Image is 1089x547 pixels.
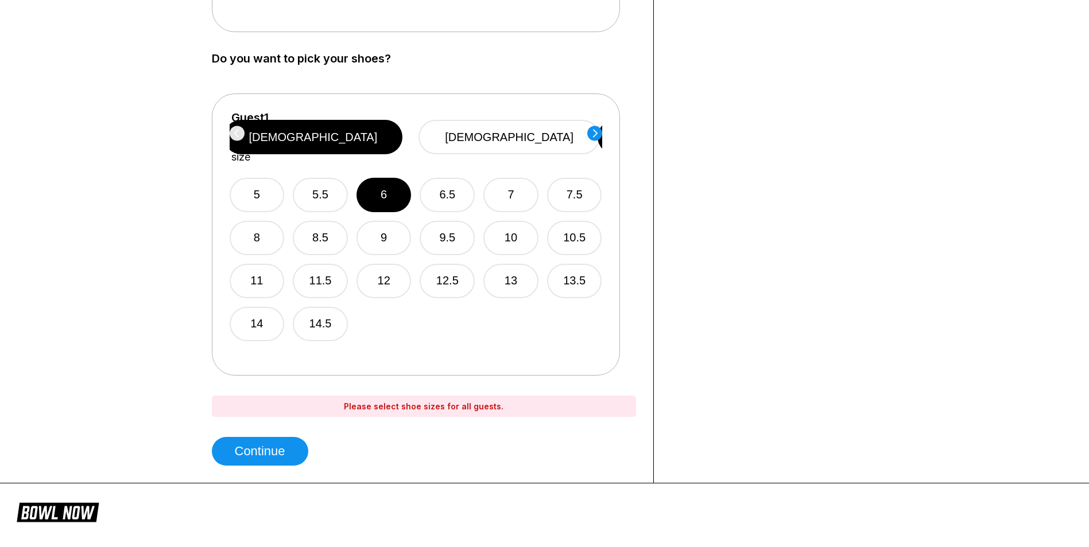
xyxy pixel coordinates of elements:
button: 11.5 [293,264,348,298]
label: Guest 1 [231,111,269,124]
button: 9.5 [420,221,475,255]
button: 14 [230,307,285,341]
button: [DEMOGRAPHIC_DATA] [418,120,600,154]
label: Do you want to pick your shoes? [212,52,636,65]
button: 13 [483,264,538,298]
div: Please select shoe sizes for all guests. [212,396,636,417]
button: 9 [356,221,412,255]
button: 12 [356,264,412,298]
button: 6 [356,178,412,212]
button: [DEMOGRAPHIC_DATA] [224,120,403,154]
button: 11 [230,264,285,298]
button: 5 [230,178,285,212]
button: 10.5 [547,221,602,255]
button: 8.5 [293,221,348,255]
button: 12.5 [420,264,475,298]
button: 13.5 [547,264,602,298]
button: Continue [212,437,308,466]
button: 5.5 [293,178,348,212]
button: 6.5 [420,178,475,212]
button: 7 [483,178,538,212]
button: 10 [483,221,538,255]
button: 8 [230,221,285,255]
button: 7.5 [547,178,602,212]
button: 14.5 [293,307,348,341]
